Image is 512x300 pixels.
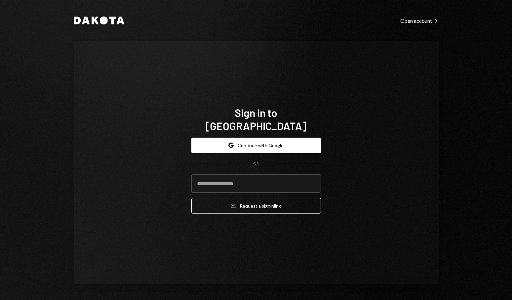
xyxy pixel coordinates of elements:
[253,161,259,167] div: OR
[191,198,321,214] button: Request a signinlink
[400,17,439,24] div: Open account
[400,17,439,24] a: Open account
[191,138,321,153] button: Continue with Google
[191,106,321,132] h1: Sign in to [GEOGRAPHIC_DATA]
